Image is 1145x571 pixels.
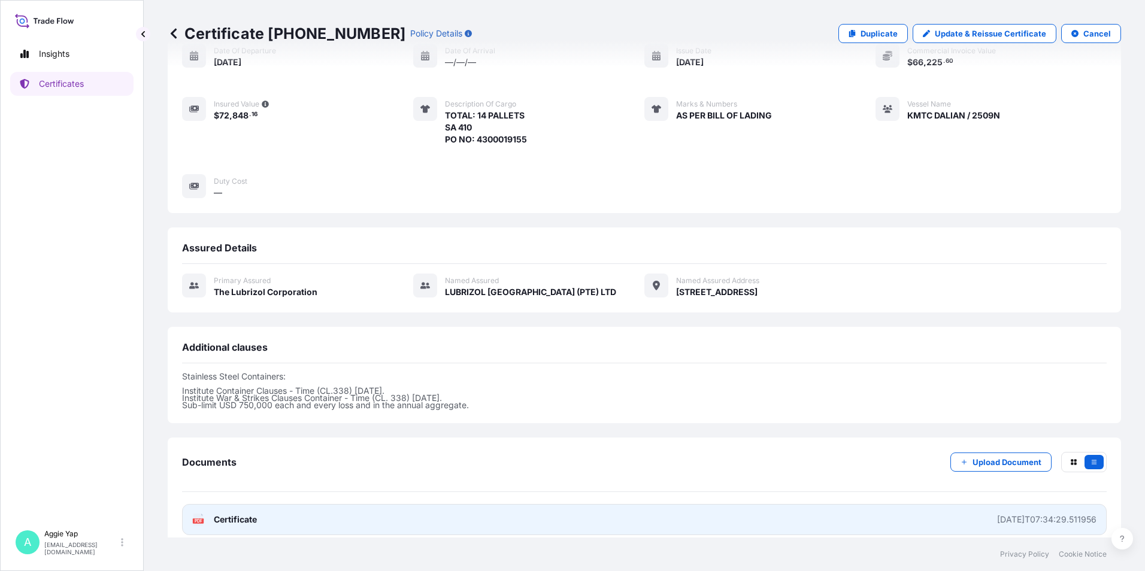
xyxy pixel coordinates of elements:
[676,276,759,285] span: Named Assured Address
[973,456,1041,468] p: Upload Document
[445,110,527,145] span: TOTAL: 14 PALLETS SA 410 PO NO: 4300019155
[214,514,257,526] span: Certificate
[445,99,516,109] span: Description of cargo
[861,28,898,40] p: Duplicate
[838,24,908,43] a: Duplicate
[182,456,237,468] span: Documents
[182,242,257,254] span: Assured Details
[10,42,134,66] a: Insights
[219,111,229,120] span: 72
[950,452,1052,472] button: Upload Document
[997,514,1096,526] div: [DATE]T07:34:29.511956
[445,276,499,285] span: Named Assured
[907,110,1000,122] span: KMTC DALIAN / 2509N
[676,286,758,298] span: [STREET_ADDRESS]
[24,536,31,548] span: A
[168,24,405,43] p: Certificate [PHONE_NUMBER]
[1000,549,1049,559] a: Privacy Policy
[214,276,271,285] span: Primary assured
[214,177,247,186] span: Duty Cost
[182,341,268,353] span: Additional clauses
[676,110,772,122] span: AS PER BILL OF LADING
[252,113,258,117] span: 16
[232,111,249,120] span: 848
[676,99,737,109] span: Marks & Numbers
[44,529,119,539] p: Aggie Yap
[39,78,84,90] p: Certificates
[445,286,616,298] span: LUBRIZOL [GEOGRAPHIC_DATA] (PTE) LTD
[410,28,462,40] p: Policy Details
[214,286,317,298] span: The Lubrizol Corporation
[913,24,1056,43] a: Update & Reissue Certificate
[214,111,219,120] span: $
[10,72,134,96] a: Certificates
[44,541,119,555] p: [EMAIL_ADDRESS][DOMAIN_NAME]
[182,373,1107,409] p: Stainless Steel Containers: Institute Container Clauses - Time (CL.338) [DATE]. Institute War & S...
[249,113,251,117] span: .
[195,519,202,523] text: PDF
[1059,549,1107,559] a: Cookie Notice
[182,504,1107,535] a: PDFCertificate[DATE]T07:34:29.511956
[1083,28,1111,40] p: Cancel
[1061,24,1121,43] button: Cancel
[214,99,259,109] span: Insured Value
[935,28,1046,40] p: Update & Reissue Certificate
[907,99,951,109] span: Vessel Name
[214,187,222,199] span: —
[39,48,69,60] p: Insights
[229,111,232,120] span: ,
